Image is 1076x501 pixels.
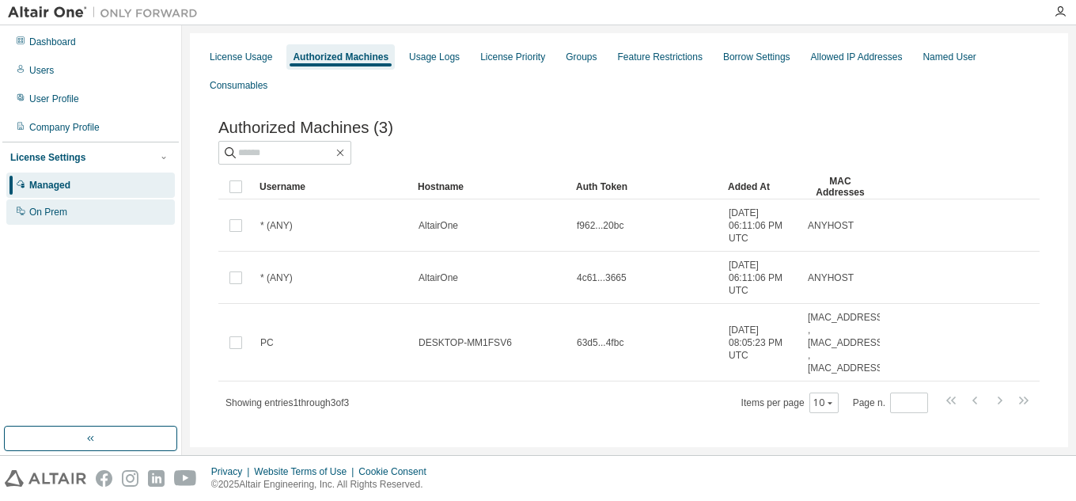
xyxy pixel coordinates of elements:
span: AltairOne [419,271,458,284]
div: Added At [728,174,794,199]
span: PC [260,336,274,349]
span: Showing entries 1 through 3 of 3 [225,397,349,408]
span: ANYHOST [808,271,854,284]
span: 63d5...4fbc [577,336,623,349]
div: License Settings [10,151,85,164]
span: AltairOne [419,219,458,232]
span: [MAC_ADDRESS] , [MAC_ADDRESS] , [MAC_ADDRESS] [808,311,885,374]
span: DESKTOP-MM1FSV6 [419,336,512,349]
div: Hostname [418,174,563,199]
img: Altair One [8,5,206,21]
div: Allowed IP Addresses [811,51,903,63]
span: [DATE] 06:11:06 PM UTC [729,207,794,245]
div: Feature Restrictions [618,51,703,63]
span: Items per page [741,393,839,413]
div: Username [260,174,405,199]
div: Cookie Consent [358,465,435,478]
div: User Profile [29,93,79,105]
img: altair_logo.svg [5,470,86,487]
span: ANYHOST [808,219,854,232]
div: License Priority [480,51,545,63]
img: facebook.svg [96,470,112,487]
span: [DATE] 06:11:06 PM UTC [729,259,794,297]
div: MAC Addresses [807,174,873,199]
img: youtube.svg [174,470,197,487]
span: * (ANY) [260,219,293,232]
div: Groups [566,51,597,63]
span: Authorized Machines (3) [218,119,393,137]
div: On Prem [29,206,67,218]
div: Privacy [211,465,254,478]
div: Borrow Settings [723,51,790,63]
span: 4c61...3665 [577,271,627,284]
button: 10 [813,397,835,409]
div: Dashboard [29,36,76,48]
span: Page n. [853,393,928,413]
div: Usage Logs [409,51,460,63]
div: Auth Token [576,174,715,199]
div: Consumables [210,79,267,92]
div: Company Profile [29,121,100,134]
img: linkedin.svg [148,470,165,487]
span: [DATE] 08:05:23 PM UTC [729,324,794,362]
span: * (ANY) [260,271,293,284]
div: License Usage [210,51,272,63]
span: f962...20bc [577,219,623,232]
img: instagram.svg [122,470,138,487]
p: © 2025 Altair Engineering, Inc. All Rights Reserved. [211,478,436,492]
div: Named User [923,51,976,63]
div: Website Terms of Use [254,465,358,478]
div: Managed [29,179,70,192]
div: Authorized Machines [293,51,388,63]
div: Users [29,64,54,77]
